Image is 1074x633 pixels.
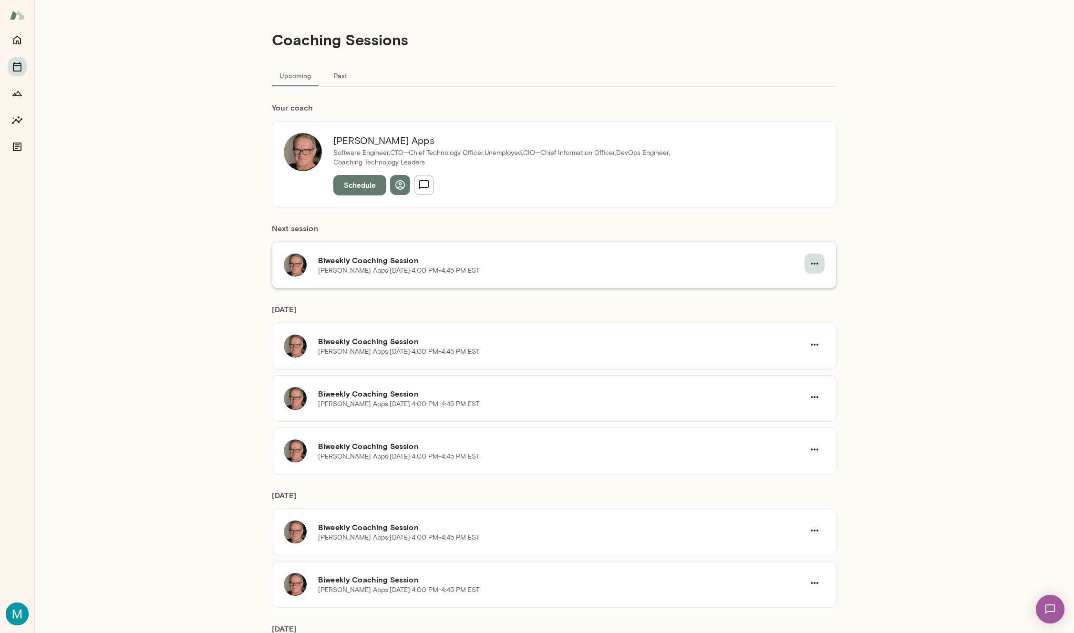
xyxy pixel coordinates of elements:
[333,175,386,195] button: Schedule
[272,304,836,323] h6: [DATE]
[318,574,805,585] h6: Biweekly Coaching Session
[10,6,25,24] img: Mento
[318,585,480,595] p: [PERSON_NAME] Apps · [DATE] · 4:00 PM-4:45 PM EST
[8,137,27,156] button: Documents
[272,223,836,242] h6: Next session
[414,175,434,195] button: Send message
[318,388,805,399] h6: Biweekly Coaching Session
[318,440,805,452] h6: Biweekly Coaching Session
[318,533,480,542] p: [PERSON_NAME] Apps · [DATE] · 4:00 PM-4:45 PM EST
[318,521,805,533] h6: Biweekly Coaching Session
[318,336,805,347] h6: Biweekly Coaching Session
[272,102,836,113] h6: Your coach
[319,64,361,87] button: Past
[390,175,410,195] button: View profile
[318,399,480,409] p: [PERSON_NAME] Apps · [DATE] · 4:00 PM-4:45 PM EST
[318,255,805,266] h6: Biweekly Coaching Session
[272,490,836,509] h6: [DATE]
[318,347,480,357] p: [PERSON_NAME] Apps · [DATE] · 4:00 PM-4:45 PM EST
[272,64,836,87] div: basic tabs example
[8,111,27,130] button: Insights
[318,452,480,461] p: [PERSON_NAME] Apps · [DATE] · 4:00 PM-4:45 PM EST
[333,148,670,158] p: Software Engineer,CTO—Chief Technology Officer,Unemployed,CIO—Chief Information Officer,DevOps En...
[8,84,27,103] button: Growth Plan
[8,57,27,76] button: Sessions
[6,602,29,625] img: Max Miller
[333,158,670,167] p: Coaching Technology Leaders
[272,64,319,87] button: Upcoming
[333,133,670,148] h6: [PERSON_NAME] Apps
[284,133,322,171] img: Geoff Apps
[8,31,27,50] button: Home
[272,31,408,49] h4: Coaching Sessions
[318,266,480,276] p: [PERSON_NAME] Apps · [DATE] · 4:00 PM-4:45 PM EST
